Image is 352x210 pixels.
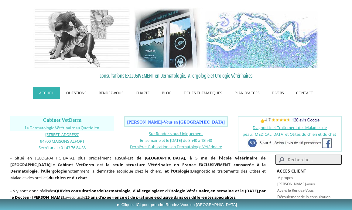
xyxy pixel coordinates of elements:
[39,145,86,150] span: Secrétariat : 01 43 76 84 38
[10,155,266,180] span: - Situé en [GEOGRAPHIC_DATA], plus précisément au , (notamment la dermatite atopique chez le chie...
[277,181,315,187] a: [PERSON_NAME]-vous
[130,144,222,149] a: Dernières Publications en Dermatologie Vétérinaire
[260,118,320,124] span: 👉
[85,194,237,200] strong: 25 ans d'expérience et de pratique exclusive dans ces différentes spécialités.
[258,188,259,194] span: ,
[49,175,87,180] strong: du chien et du chat
[275,155,342,165] input: Search
[178,87,228,99] a: FICHES THEMATIQUES
[149,131,203,136] a: Sur Rendez-vous Uniquement
[130,144,222,149] span: Dernières Publications en Dermatologie Vétérinaire
[169,188,201,194] a: Otologie Vétérin
[130,87,156,99] a: CHARTE
[140,138,212,143] span: En semaine et le [DATE] de 8h40 à 18h40
[277,188,314,193] a: Avant le Rendez-Vous
[277,168,306,174] strong: ACCES CLIENT
[10,188,266,200] span: - N'y sont donc réalisées
[278,175,293,180] a: A propos
[60,87,93,99] a: QUESTIONS
[71,188,98,194] a: consultations
[209,188,210,194] strong: ,
[55,188,63,194] strong: QUE
[33,87,60,99] a: ACCUEIL
[156,87,178,99] a: BLOG
[243,125,327,137] a: Diagnostic et Traitement des Maladies de peau,
[45,131,79,137] a: [STREET_ADDRESS]
[127,120,225,124] a: [PERSON_NAME]-Vous en [GEOGRAPHIC_DATA]
[266,87,290,99] a: DIVERS
[136,188,160,194] a: Allergologie
[40,138,84,144] a: 94700 MAISONS ALFORT
[43,117,81,123] span: Cabinet VetDerm
[10,155,266,167] strong: Sud-Est de [GEOGRAPHIC_DATA], à 5 mn de l'école vétérinaire de [GEOGRAPHIC_DATA]
[103,188,131,194] a: Dermatologie
[210,188,258,194] span: en semaine et le [DATE]
[73,194,81,200] span: plus
[25,126,99,130] span: La Dermatologie Vétérinaire au Quotidien
[58,162,179,167] b: Cabinet VetDerm est la seule structure Vétérinaire en
[45,132,79,137] span: [STREET_ADDRESS]
[161,168,190,174] b: , et l'Otologie
[71,188,201,194] strong: de , d' et d'
[228,87,266,99] a: PLAN D'ACCES
[254,131,336,137] a: [MEDICAL_DATA] et Otites du chien et du chat
[10,71,342,80] a: Consultations EXCLUSIVEMENT en Dermatologie, Allergologie et Otologie Vétérinaires
[93,87,130,99] a: RENDEZ-VOUS
[201,188,209,194] a: aire
[290,87,319,99] a: CONTACT
[51,162,55,167] strong: le
[277,194,330,199] a: Déroulement de la consultation
[10,188,266,200] span: avec de
[116,202,237,207] span: ► Cliquez ICI pour prendre Rendez-Vous en [GEOGRAPHIC_DATA]
[63,188,70,194] strong: des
